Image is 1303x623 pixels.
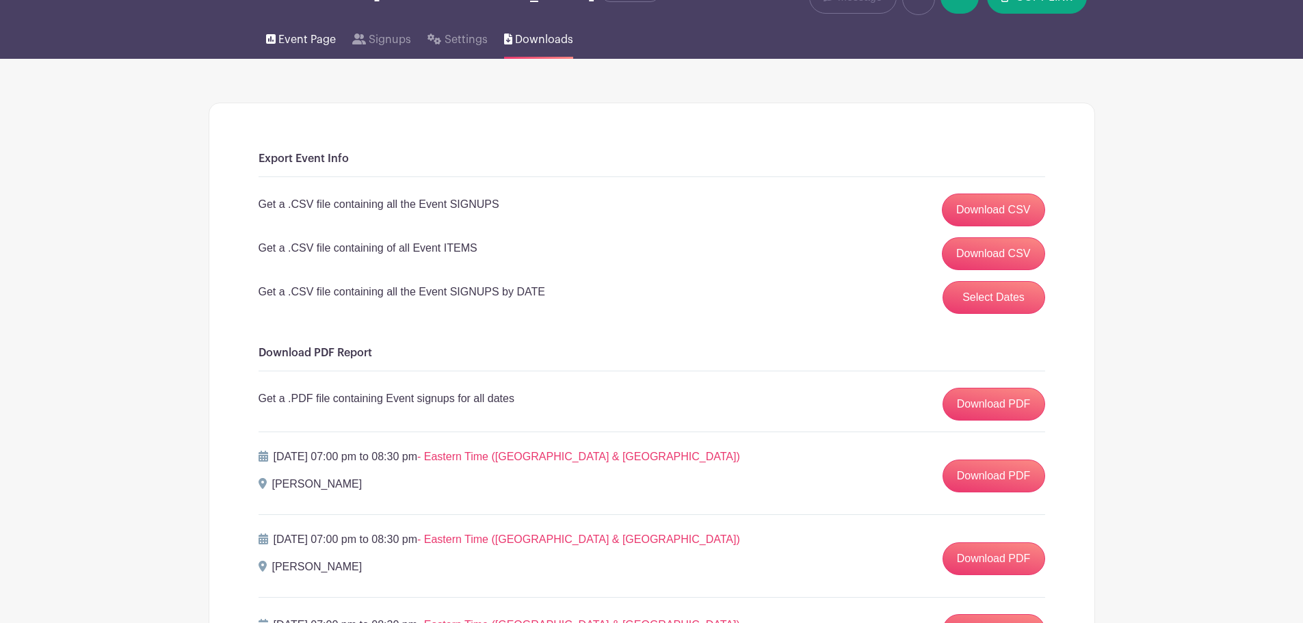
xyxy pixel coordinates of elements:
[427,15,487,59] a: Settings
[259,284,545,300] p: Get a .CSV file containing all the Event SIGNUPS by DATE
[515,31,573,48] span: Downloads
[943,542,1045,575] a: Download PDF
[352,15,411,59] a: Signups
[259,153,1045,165] h6: Export Event Info
[274,531,740,548] p: [DATE] 07:00 pm to 08:30 pm
[417,451,740,462] span: - Eastern Time ([GEOGRAPHIC_DATA] & [GEOGRAPHIC_DATA])
[272,476,363,492] p: [PERSON_NAME]
[943,460,1045,492] a: Download PDF
[259,240,477,256] p: Get a .CSV file containing of all Event ITEMS
[943,281,1045,314] button: Select Dates
[942,237,1045,270] a: Download CSV
[259,390,514,407] p: Get a .PDF file containing Event signups for all dates
[259,347,1045,360] h6: Download PDF Report
[504,15,573,59] a: Downloads
[445,31,488,48] span: Settings
[943,388,1045,421] a: Download PDF
[942,194,1045,226] a: Download CSV
[369,31,411,48] span: Signups
[274,449,740,465] p: [DATE] 07:00 pm to 08:30 pm
[259,196,499,213] p: Get a .CSV file containing all the Event SIGNUPS
[278,31,336,48] span: Event Page
[417,533,740,545] span: - Eastern Time ([GEOGRAPHIC_DATA] & [GEOGRAPHIC_DATA])
[272,559,363,575] p: [PERSON_NAME]
[266,15,336,59] a: Event Page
